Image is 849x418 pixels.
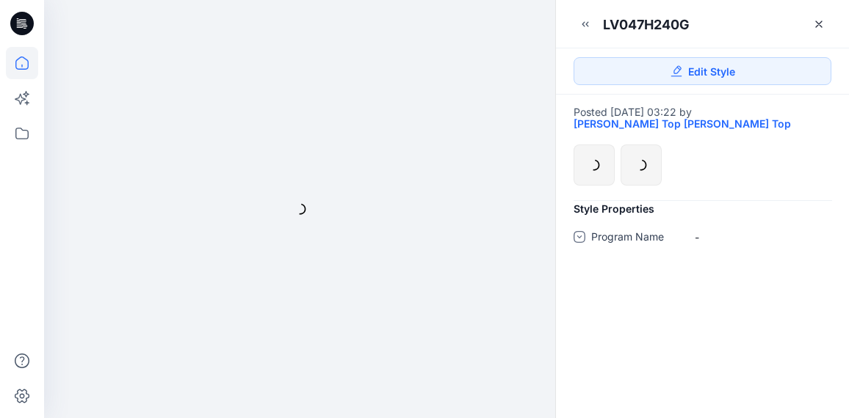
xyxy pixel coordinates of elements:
a: Edit Style [574,57,831,85]
span: Style Properties [574,201,654,216]
a: Close Style Presentation [807,12,831,36]
div: LV047H240G [603,15,690,34]
a: [PERSON_NAME] Top [PERSON_NAME] Top [574,118,791,130]
span: Edit Style [688,64,735,79]
div: Posted [DATE] 03:22 by [574,106,831,130]
button: Minimize [574,12,597,36]
span: Program Name [591,228,679,249]
div: - [695,230,717,245]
